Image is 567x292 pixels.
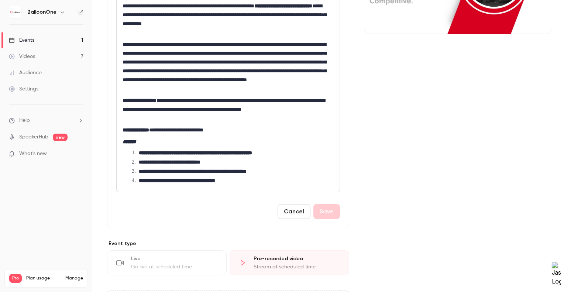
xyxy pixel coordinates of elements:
[278,204,310,219] button: Cancel
[107,250,227,275] div: LiveGo live at scheduled time
[9,6,21,18] img: BalloonOne
[9,69,42,76] div: Audience
[9,53,35,60] div: Videos
[9,37,34,44] div: Events
[9,274,22,283] span: Pro
[107,240,349,247] p: Event type
[131,255,217,262] div: Live
[65,275,83,281] a: Manage
[27,8,56,16] h6: BalloonOne
[254,255,340,262] div: Pre-recorded video
[131,263,217,271] div: Go live at scheduled time
[53,134,68,141] span: new
[230,250,349,275] div: Pre-recorded videoStream at scheduled time
[9,117,83,124] li: help-dropdown-opener
[19,150,47,158] span: What's new
[19,117,30,124] span: Help
[9,85,38,93] div: Settings
[26,275,61,281] span: Plan usage
[19,133,48,141] a: SpeakerHub
[75,151,83,157] iframe: Noticeable Trigger
[254,263,340,271] div: Stream at scheduled time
